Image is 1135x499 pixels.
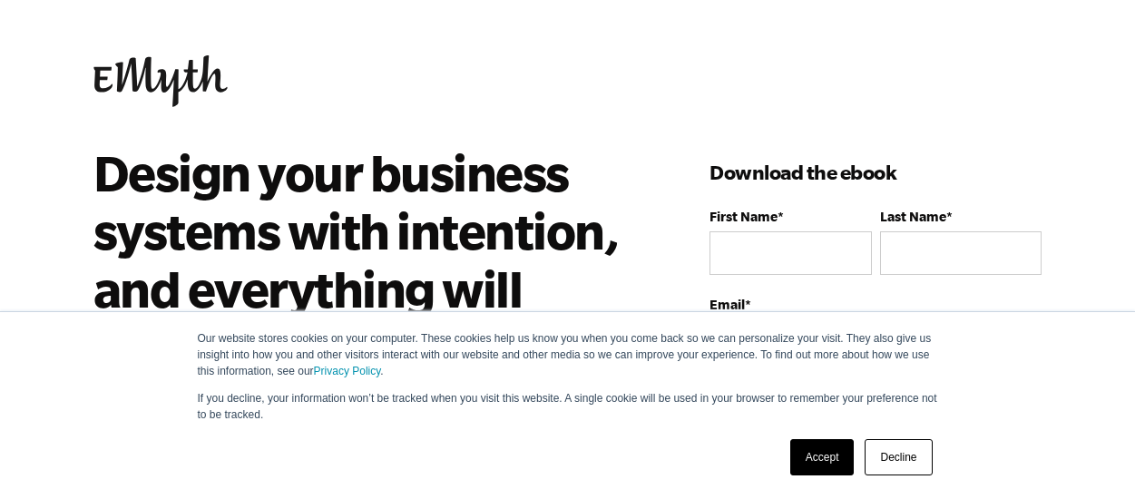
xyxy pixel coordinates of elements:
[93,143,630,376] h2: Design your business systems with intention, and everything will change.
[790,439,855,475] a: Accept
[709,297,745,312] span: Email
[314,365,381,377] a: Privacy Policy
[880,209,946,224] span: Last Name
[709,158,1042,187] h3: Download the ebook
[865,439,932,475] a: Decline
[709,209,778,224] span: First Name
[198,330,938,379] p: Our website stores cookies on your computer. These cookies help us know you when you come back so...
[93,55,228,107] img: EMyth
[198,390,938,423] p: If you decline, your information won’t be tracked when you visit this website. A single cookie wi...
